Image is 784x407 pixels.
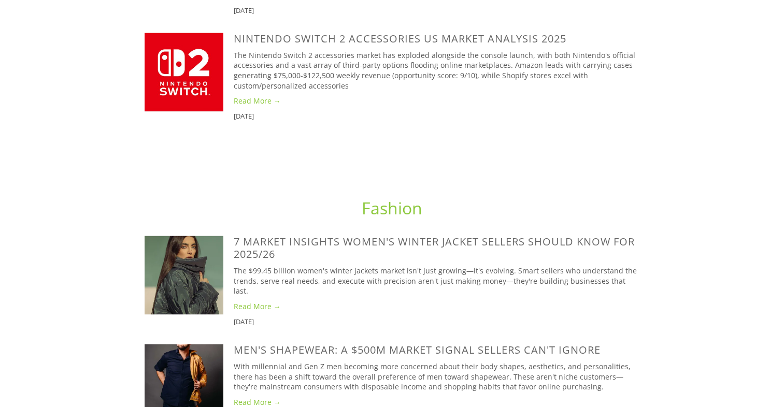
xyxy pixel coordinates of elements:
[234,235,635,261] a: 7 Market Insights Women's Winter Jacket Sellers Should Know for 2025/26
[234,301,640,312] a: Read More →
[145,33,223,111] img: Nintendo Switch 2 Accessories US Market Analysis 2025
[234,343,601,357] a: Men's Shapewear: A $500M Market Signal Sellers Can't Ignore
[234,266,640,296] p: The $99.45 billion women's winter jackets market isn't just growing—it's evolving. Smart sellers ...
[234,111,254,121] time: [DATE]
[145,236,223,314] img: 7 Market Insights Women's Winter Jacket Sellers Should Know for 2025/26
[234,50,640,91] p: The Nintendo Switch 2 accessories market has exploded alongside the console launch, with both Nin...
[234,96,640,106] a: Read More →
[145,236,234,314] a: 7 Market Insights Women's Winter Jacket Sellers Should Know for 2025/26
[234,361,640,392] p: With millennial and Gen Z men becoming more concerned about their body shapes, aesthetics, and pe...
[145,33,234,111] a: Nintendo Switch 2 Accessories US Market Analysis 2025
[234,317,254,326] time: [DATE]
[362,197,422,219] a: Fashion
[234,6,254,15] time: [DATE]
[234,32,566,46] a: Nintendo Switch 2 Accessories US Market Analysis 2025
